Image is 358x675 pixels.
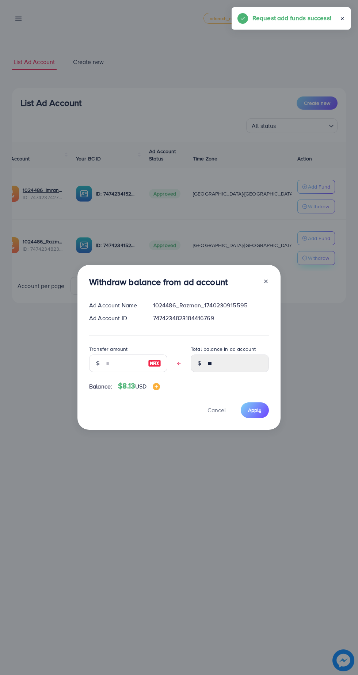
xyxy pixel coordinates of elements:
[207,406,226,414] span: Cancel
[147,314,275,322] div: 7474234823184416769
[198,402,235,418] button: Cancel
[153,383,160,390] img: image
[148,359,161,368] img: image
[241,402,269,418] button: Apply
[248,406,262,414] span: Apply
[89,345,127,353] label: Transfer amount
[147,301,275,310] div: 1024486_Razman_1740230915595
[83,314,147,322] div: Ad Account ID
[191,345,256,353] label: Total balance in ad account
[135,382,146,390] span: USD
[89,382,112,391] span: Balance:
[252,13,331,23] h5: Request add funds success!
[89,277,228,287] h3: Withdraw balance from ad account
[83,301,147,310] div: Ad Account Name
[118,382,160,391] h4: $8.13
